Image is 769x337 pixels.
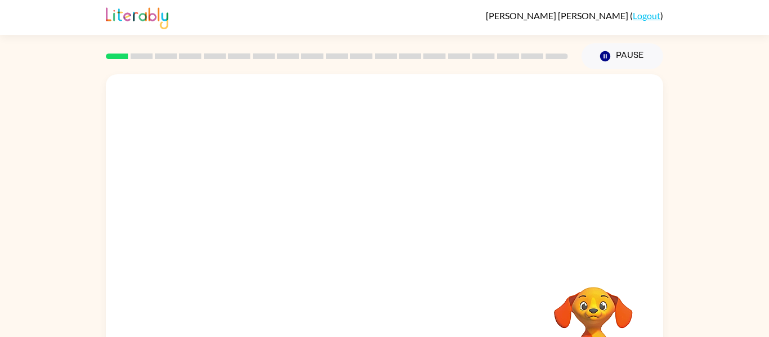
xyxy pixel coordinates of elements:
[582,43,663,69] button: Pause
[633,10,660,21] a: Logout
[106,5,168,29] img: Literably
[486,10,663,21] div: ( )
[486,10,630,21] span: [PERSON_NAME] [PERSON_NAME]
